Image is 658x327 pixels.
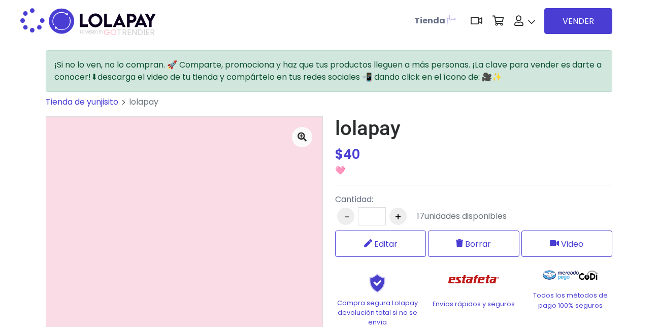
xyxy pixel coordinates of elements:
[417,210,507,222] div: unidades disponibles
[337,208,354,225] button: -
[528,290,612,310] p: Todos los métodos de pago 100% seguros
[46,5,159,37] img: logo
[544,8,612,34] a: VENDER
[445,13,457,25] img: Lolapay Plus
[335,165,612,177] p: 🩷
[428,231,519,257] button: Borrar
[80,28,155,37] span: TRENDIER
[335,145,612,165] div: $
[521,231,612,257] button: Video
[440,265,508,294] img: Estafeta Logo
[343,145,360,163] span: 40
[374,238,398,250] span: Editar
[417,210,424,222] span: 17
[46,96,118,108] a: Tienda de yunjisito
[104,26,117,38] span: GO
[561,238,583,250] span: Video
[414,15,445,26] b: Tienda
[579,265,598,285] img: Codi Logo
[389,208,407,225] button: +
[543,265,579,285] img: Mercado Pago Logo
[335,116,612,141] h1: lolapay
[46,96,612,116] nav: breadcrumb
[335,231,426,257] a: Editar
[54,59,602,83] span: ¡Si no lo ven, no lo compran. 🚀 Comparte, promociona y haz que tus productos lleguen a más person...
[465,238,491,250] span: Borrar
[432,299,516,309] p: Envíos rápidos y seguros
[80,29,104,35] span: POWERED BY
[352,273,403,292] img: Shield
[129,96,158,108] span: lolapay
[335,193,507,206] p: Cantidad:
